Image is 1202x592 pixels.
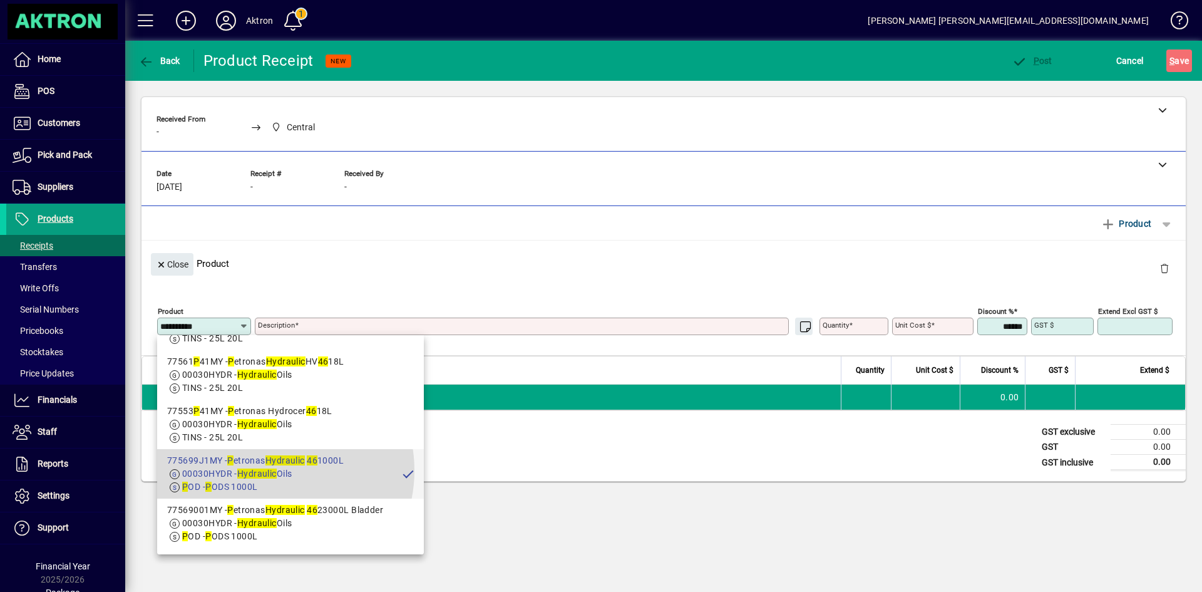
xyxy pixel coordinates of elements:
[158,307,183,316] mat-label: Product
[125,49,194,72] app-page-header-button: Back
[6,299,125,320] a: Serial Numbers
[1169,51,1189,71] span: ave
[258,321,295,330] mat-label: Description
[1111,425,1186,440] td: 0.00
[13,304,79,314] span: Serial Numbers
[38,150,92,160] span: Pick and Pack
[13,241,53,251] span: Receipts
[38,427,57,437] span: Staff
[6,140,125,171] a: Pick and Pack
[1149,262,1179,274] app-page-header-button: Delete
[38,491,69,501] span: Settings
[6,385,125,416] a: Financials
[13,283,59,293] span: Write Offs
[6,256,125,278] a: Transfers
[6,341,125,363] a: Stocktakes
[1035,425,1111,440] td: GST exclusive
[138,56,180,66] span: Back
[250,182,253,192] span: -
[6,417,125,448] a: Staff
[1140,363,1169,377] span: Extend $
[38,522,69,532] span: Support
[6,235,125,256] a: Receipts
[38,395,77,405] span: Financials
[166,9,206,32] button: Add
[287,121,315,134] span: Central
[246,11,273,31] div: Aktron
[6,320,125,341] a: Pricebooks
[1161,3,1186,43] a: Knowledge Base
[1098,307,1158,316] mat-label: Extend excl GST $
[38,118,80,128] span: Customers
[6,44,125,75] a: Home
[6,278,125,299] a: Write Offs
[868,11,1149,31] div: [PERSON_NAME] [PERSON_NAME][EMAIL_ADDRESS][DOMAIN_NAME]
[895,321,931,330] mat-label: Unit Cost $
[38,86,54,96] span: POS
[157,127,159,137] span: -
[1012,56,1052,66] span: ost
[6,363,125,384] a: Price Updates
[6,108,125,139] a: Customers
[1149,253,1179,283] button: Delete
[141,241,1186,286] div: Product
[1034,321,1054,330] mat-label: GST $
[1034,56,1039,66] span: P
[38,214,73,224] span: Products
[135,49,183,72] button: Back
[1113,49,1147,72] button: Cancel
[856,363,885,377] span: Quantity
[13,262,57,272] span: Transfers
[13,347,63,357] span: Stocktakes
[6,512,125,544] a: Support
[38,182,73,192] span: Suppliers
[1009,49,1056,72] button: Post
[331,57,346,65] span: NEW
[1116,51,1144,71] span: Cancel
[156,254,188,275] span: Close
[6,449,125,480] a: Reports
[823,321,849,330] mat-label: Quantity
[6,76,125,107] a: POS
[6,172,125,203] a: Suppliers
[981,363,1019,377] span: Discount %
[148,258,197,269] app-page-header-button: Close
[1035,455,1111,470] td: GST inclusive
[36,561,90,571] span: Financial Year
[344,182,347,192] span: -
[193,363,231,377] span: Description
[38,459,68,469] span: Reports
[268,120,321,135] span: Central
[1166,49,1192,72] button: Save
[157,182,182,192] span: [DATE]
[13,368,74,378] span: Price Updates
[1035,440,1111,455] td: GST
[1169,56,1174,66] span: S
[38,54,61,64] span: Home
[13,326,63,336] span: Pricebooks
[1111,455,1186,470] td: 0.00
[916,363,953,377] span: Unit Cost $
[158,363,173,377] span: Item
[978,307,1014,316] mat-label: Discount %
[1049,363,1069,377] span: GST $
[151,253,193,276] button: Close
[206,9,246,32] button: Profile
[203,51,314,71] div: Product Receipt
[1111,440,1186,455] td: 0.00
[6,480,125,512] a: Settings
[960,385,1025,410] td: 0.00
